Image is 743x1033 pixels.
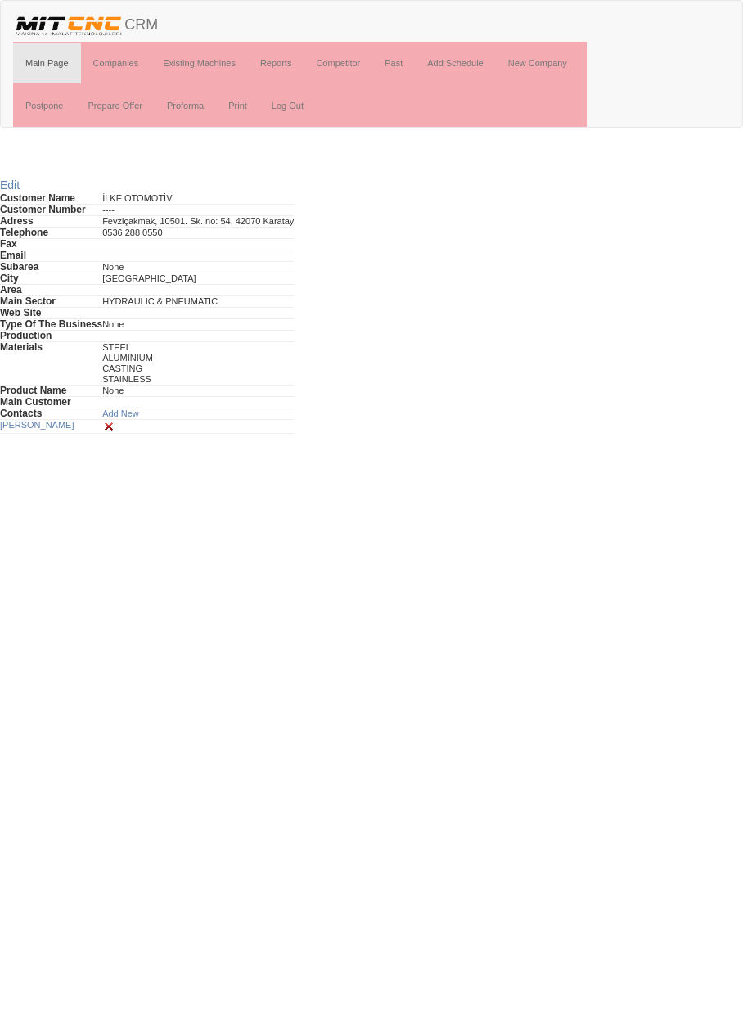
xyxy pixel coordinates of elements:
a: Proforma [155,85,216,126]
a: Competitor [304,43,372,83]
a: Print [216,85,259,126]
td: None [102,262,294,273]
a: Add New [102,408,139,418]
td: ---- [102,205,294,216]
a: Companies [81,43,151,83]
td: [GEOGRAPHIC_DATA] [102,273,294,285]
td: None [102,319,294,331]
td: HYDRAULIC & PNEUMATIC [102,296,294,308]
a: Existing Machines [151,43,248,83]
td: STEEL ALUMINIUM CASTING STAINLESS [102,342,294,386]
a: CRM [1,1,170,42]
a: Log Out [259,85,316,126]
a: Postpone [13,85,75,126]
img: header.png [13,13,124,38]
a: Past [372,43,415,83]
a: Main Page [13,43,81,83]
td: 0536 288 0550 [102,228,294,239]
a: Reports [248,43,304,83]
td: Fevziçakmak, 10501. Sk. no: 54, 42070 Karatay [102,216,294,228]
td: İLKE OTOMOTİV [102,193,294,205]
a: Prepare Offer [75,85,154,126]
img: Edit [102,420,115,433]
a: New Company [496,43,579,83]
a: Add Schedule [415,43,496,83]
td: None [102,386,294,397]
